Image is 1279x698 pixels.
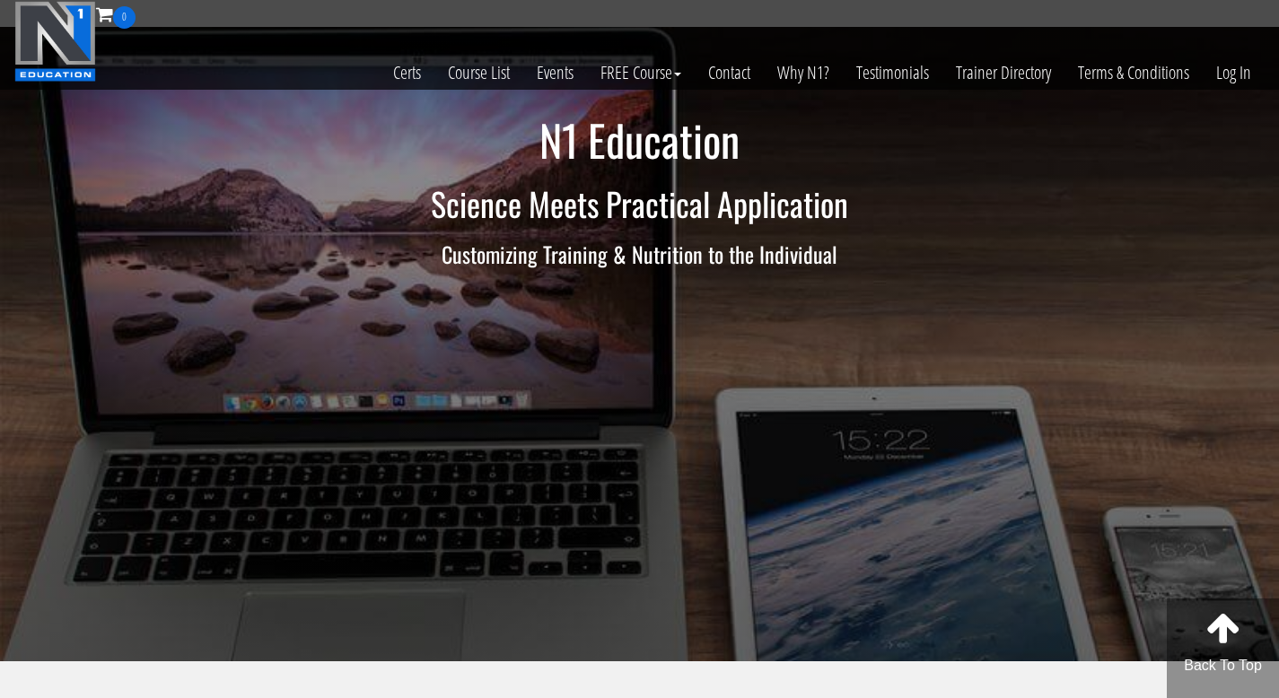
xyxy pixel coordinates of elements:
h3: Customizing Training & Nutrition to the Individual [115,242,1165,266]
a: Contact [695,29,764,117]
span: 0 [113,6,136,29]
a: Testimonials [843,29,942,117]
a: Terms & Conditions [1064,29,1203,117]
a: 0 [96,2,136,26]
a: Trainer Directory [942,29,1064,117]
a: Course List [434,29,523,117]
a: Events [523,29,587,117]
h1: N1 Education [115,117,1165,164]
a: Why N1? [764,29,843,117]
img: n1-education [14,1,96,82]
a: Log In [1203,29,1265,117]
h2: Science Meets Practical Application [115,186,1165,222]
a: Certs [380,29,434,117]
a: FREE Course [587,29,695,117]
